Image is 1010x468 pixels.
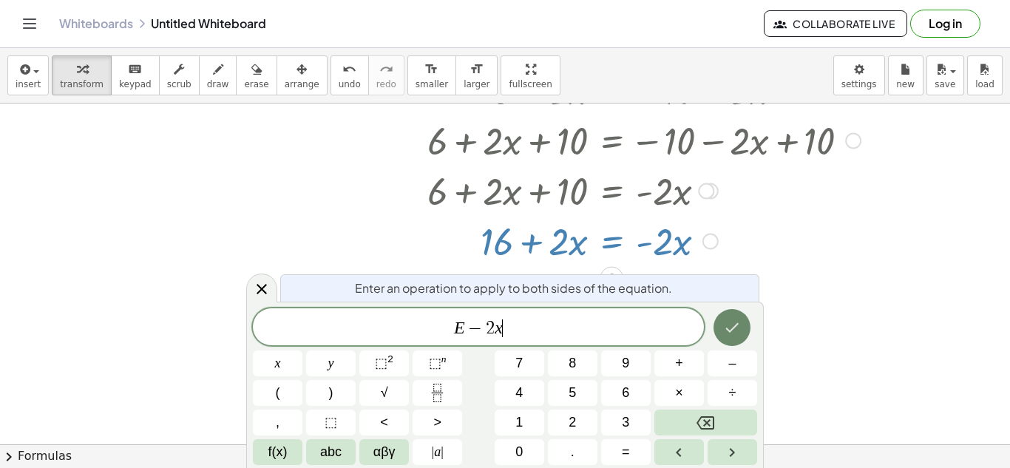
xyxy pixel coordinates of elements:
[926,55,964,95] button: save
[375,356,387,370] span: ⬚
[276,413,279,433] span: ,
[253,350,302,376] button: x
[381,383,388,403] span: √
[325,413,337,433] span: ⬚
[159,55,200,95] button: scrub
[207,79,229,89] span: draw
[18,12,41,35] button: Toggle navigation
[359,350,409,376] button: Squared
[502,319,503,337] span: ​
[729,383,736,403] span: ÷
[329,383,333,403] span: )
[708,439,757,465] button: Right arrow
[967,55,1003,95] button: load
[387,353,393,364] sup: 2
[888,55,923,95] button: new
[359,410,409,435] button: Less than
[277,55,328,95] button: arrange
[569,413,576,433] span: 2
[622,413,629,433] span: 3
[600,267,623,291] div: Apply the same math to both sides of the equation
[464,79,489,89] span: larger
[515,353,523,373] span: 7
[509,79,552,89] span: fullscreen
[601,410,651,435] button: 3
[776,17,895,30] span: Collaborate Live
[306,439,356,465] button: Alphabet
[359,380,409,406] button: Square root
[764,10,907,37] button: Collaborate Live
[413,439,462,465] button: Absolute value
[548,350,597,376] button: 8
[7,55,49,95] button: insert
[416,79,448,89] span: smaller
[128,61,142,78] i: keyboard
[16,79,41,89] span: insert
[910,10,980,38] button: Log in
[376,79,396,89] span: redo
[60,79,104,89] span: transform
[424,61,438,78] i: format_size
[548,380,597,406] button: 5
[413,410,462,435] button: Greater than
[339,79,361,89] span: undo
[495,410,544,435] button: 1
[833,55,885,95] button: settings
[244,79,268,89] span: erase
[708,350,757,376] button: Minus
[495,318,503,337] var: x
[515,442,523,462] span: 0
[728,353,736,373] span: –
[285,79,319,89] span: arrange
[253,410,302,435] button: ,
[515,383,523,403] span: 4
[486,319,495,337] span: 2
[495,439,544,465] button: 0
[380,413,388,433] span: <
[675,353,683,373] span: +
[433,413,441,433] span: >
[622,353,629,373] span: 9
[601,380,651,406] button: 6
[896,79,915,89] span: new
[306,410,356,435] button: Placeholder
[328,353,334,373] span: y
[654,439,704,465] button: Left arrow
[413,350,462,376] button: Superscript
[601,439,651,465] button: Equals
[373,442,396,462] span: αβγ
[379,61,393,78] i: redo
[276,383,280,403] span: (
[432,442,444,462] span: a
[429,356,441,370] span: ⬚
[111,55,160,95] button: keyboardkeypad
[167,79,192,89] span: scrub
[622,383,629,403] span: 6
[454,318,465,337] var: E
[465,319,487,337] span: −
[441,444,444,459] span: |
[59,16,133,31] a: Whiteboards
[654,410,757,435] button: Backspace
[236,55,277,95] button: erase
[601,350,651,376] button: 9
[501,55,560,95] button: fullscreen
[470,61,484,78] i: format_size
[355,279,672,297] span: Enter an operation to apply to both sides of the equation.
[495,380,544,406] button: 4
[306,350,356,376] button: y
[548,439,597,465] button: .
[675,383,683,403] span: ×
[654,350,704,376] button: Plus
[413,380,462,406] button: Fraction
[515,413,523,433] span: 1
[368,55,404,95] button: redoredo
[253,380,302,406] button: (
[975,79,994,89] span: load
[548,410,597,435] button: 2
[119,79,152,89] span: keypad
[331,55,369,95] button: undoundo
[654,380,704,406] button: Times
[495,350,544,376] button: 7
[708,380,757,406] button: Divide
